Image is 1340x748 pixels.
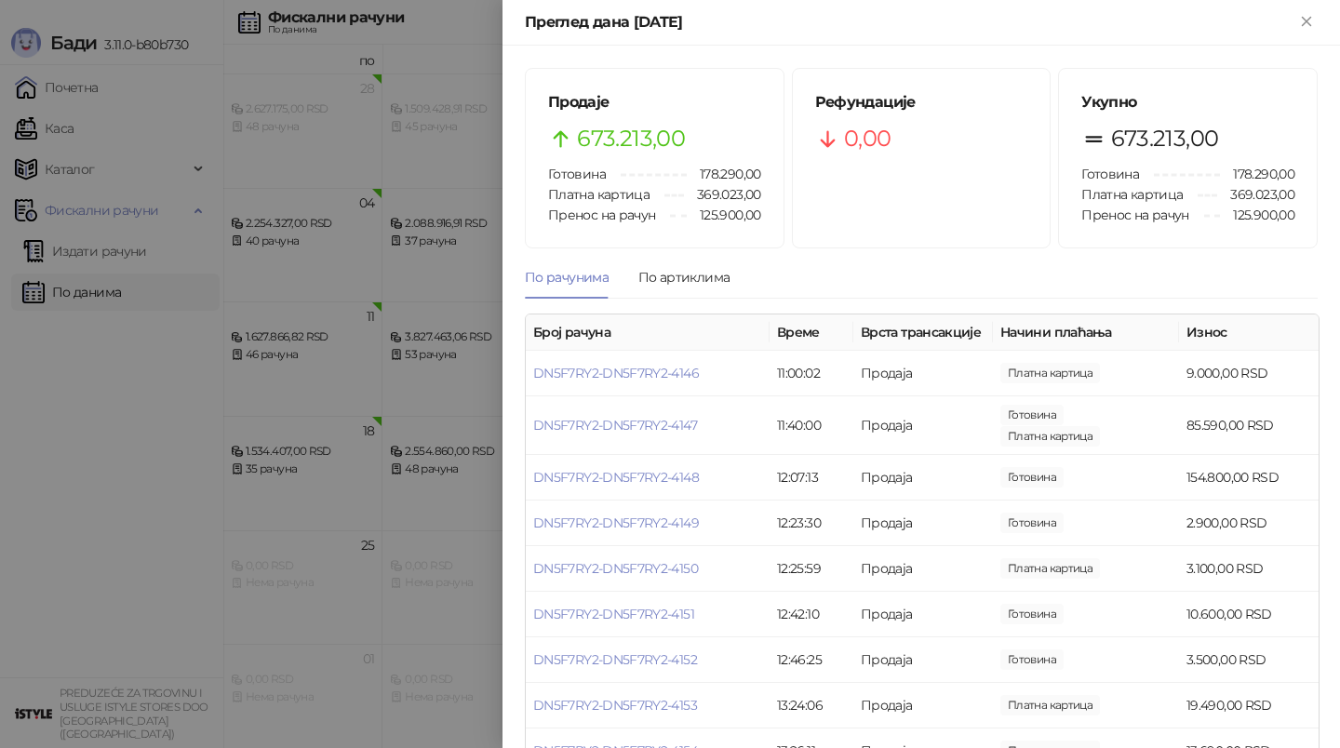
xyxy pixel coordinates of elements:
td: 2.900,00 RSD [1179,501,1319,546]
td: 10.600,00 RSD [1179,592,1319,637]
span: Пренос на рачун [548,207,655,223]
span: 0,00 [844,121,891,156]
a: DN5F7RY2-DN5F7RY2-4153 [533,697,697,714]
td: Продаја [853,683,993,728]
h5: Укупно [1081,91,1294,114]
th: Број рачуна [526,314,770,351]
td: Продаја [853,455,993,501]
span: 369.023,00 [684,184,761,205]
td: 12:07:13 [770,455,853,501]
td: 12:23:30 [770,501,853,546]
a: DN5F7RY2-DN5F7RY2-4147 [533,417,697,434]
span: 125.900,00 [1220,205,1294,225]
span: 3.590,00 [1000,405,1064,425]
td: Продаја [853,351,993,396]
a: DN5F7RY2-DN5F7RY2-4150 [533,560,698,577]
td: Продаја [853,501,993,546]
th: Време [770,314,853,351]
div: Преглед дана [DATE] [525,11,1295,33]
td: 3.100,00 RSD [1179,546,1319,592]
a: DN5F7RY2-DN5F7RY2-4146 [533,365,699,381]
span: Пренос на рачун [1081,207,1188,223]
a: DN5F7RY2-DN5F7RY2-4152 [533,651,697,668]
div: По артиклима [638,267,730,287]
span: 19.490,00 [1000,695,1100,715]
span: 673.213,00 [1111,121,1219,156]
span: 369.023,00 [1217,184,1294,205]
td: 11:40:00 [770,396,853,455]
td: 13:24:06 [770,683,853,728]
span: Готовина [1081,166,1139,182]
span: Готовина [548,166,606,182]
span: 154.800,00 [1000,467,1064,488]
td: 85.590,00 RSD [1179,396,1319,455]
td: 19.490,00 RSD [1179,683,1319,728]
td: Продаја [853,546,993,592]
span: 3.100,00 [1000,558,1100,579]
td: Продаја [853,637,993,683]
span: 673.213,00 [577,121,685,156]
span: 82.000,00 [1000,426,1100,447]
span: Платна картица [548,186,650,203]
span: 178.290,00 [1220,164,1294,184]
a: DN5F7RY2-DN5F7RY2-4151 [533,606,694,622]
span: Платна картица [1081,186,1183,203]
th: Износ [1179,314,1319,351]
td: Продаја [853,592,993,637]
span: 178.290,00 [687,164,761,184]
h5: Рефундације [815,91,1028,114]
h5: Продаје [548,91,761,114]
th: Врста трансакције [853,314,993,351]
span: 2.900,00 [1000,513,1064,533]
td: 9.000,00 RSD [1179,351,1319,396]
button: Close [1295,11,1318,33]
span: 9.000,00 [1000,363,1100,383]
a: DN5F7RY2-DN5F7RY2-4148 [533,469,699,486]
span: 10.600,00 [1000,604,1064,624]
td: 11:00:02 [770,351,853,396]
th: Начини плаћања [993,314,1179,351]
td: 3.500,00 RSD [1179,637,1319,683]
td: 12:42:10 [770,592,853,637]
td: 12:46:25 [770,637,853,683]
td: Продаја [853,396,993,455]
td: 154.800,00 RSD [1179,455,1319,501]
a: DN5F7RY2-DN5F7RY2-4149 [533,514,699,531]
div: По рачунима [525,267,609,287]
td: 12:25:59 [770,546,853,592]
span: 3.500,00 [1000,649,1064,670]
span: 125.900,00 [687,205,761,225]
